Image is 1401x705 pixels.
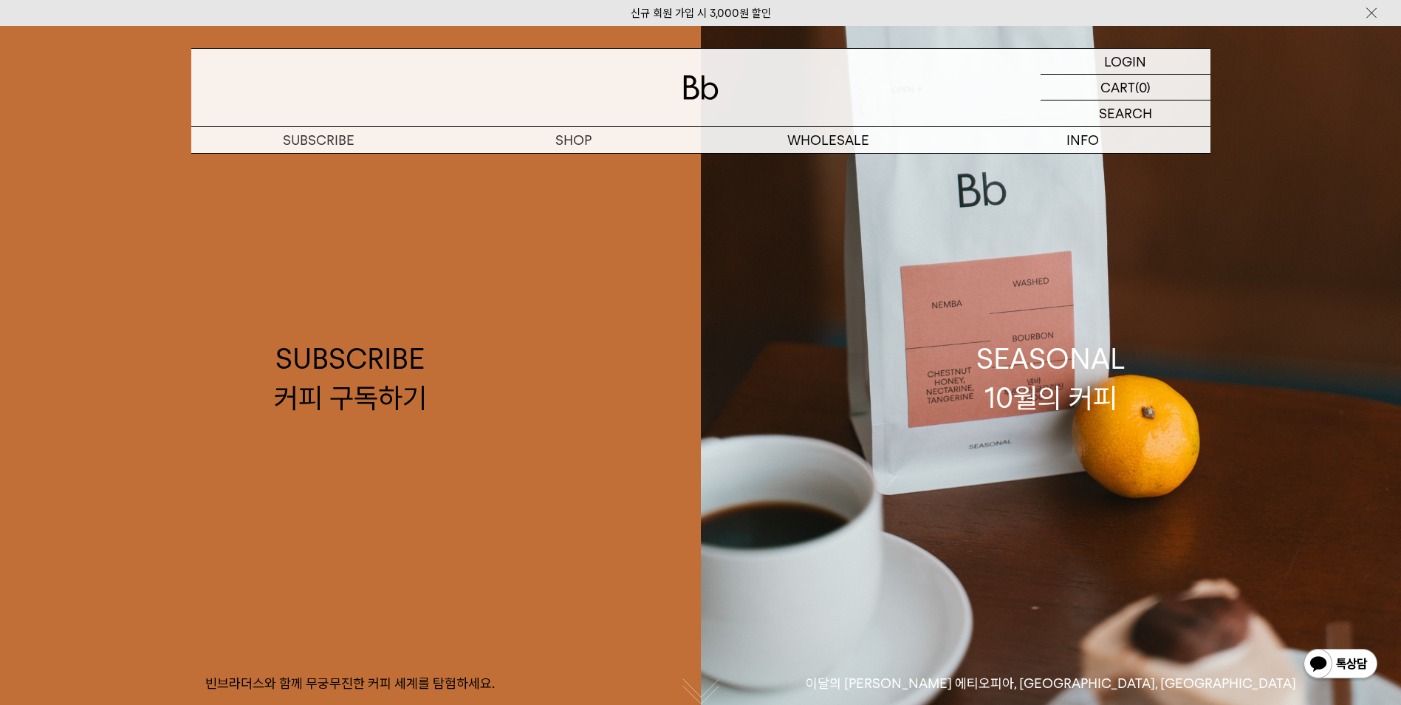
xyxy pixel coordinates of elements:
div: SUBSCRIBE 커피 구독하기 [274,339,427,418]
a: SHOP [446,127,701,153]
img: 로고 [683,75,719,100]
p: LOGIN [1104,49,1146,74]
div: SEASONAL 10월의 커피 [976,339,1126,418]
p: INFO [956,127,1210,153]
p: SEARCH [1099,101,1152,126]
a: CART (0) [1041,75,1210,101]
p: WHOLESALE [701,127,956,153]
p: (0) [1135,75,1151,100]
a: LOGIN [1041,49,1210,75]
a: SUBSCRIBE [191,127,446,153]
a: 신규 회원 가입 시 3,000원 할인 [631,7,771,20]
img: 카카오톡 채널 1:1 채팅 버튼 [1302,647,1379,683]
p: CART [1100,75,1135,100]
